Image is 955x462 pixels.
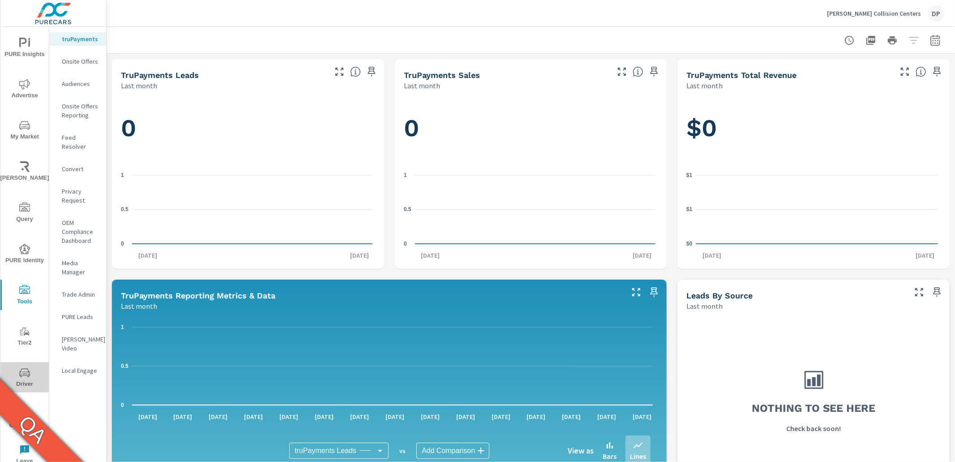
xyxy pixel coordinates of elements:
[696,251,728,260] p: [DATE]
[883,31,901,49] button: Print Report
[121,113,375,143] h1: 0
[626,251,658,260] p: [DATE]
[521,412,552,421] p: [DATE]
[202,412,234,421] p: [DATE]
[415,412,446,421] p: [DATE]
[626,412,658,421] p: [DATE]
[62,57,99,66] p: Onsite Offers
[485,412,517,421] p: [DATE]
[686,172,693,178] text: $1
[3,409,46,431] span: Operations
[49,288,106,301] div: Trade Admin
[926,31,944,49] button: Select Date Range
[49,131,106,153] div: Feed Resolver
[238,412,269,421] p: [DATE]
[3,285,46,307] span: Tools
[62,35,99,43] p: truPayments
[898,65,912,79] button: Make Fullscreen
[686,80,723,91] p: Last month
[686,291,753,300] h5: Leads By Source
[389,447,416,455] p: vs
[332,65,347,79] button: Make Fullscreen
[364,65,379,79] span: Save this to your personalized report
[928,5,944,22] div: DP
[49,55,106,68] div: Onsite Offers
[422,446,475,455] span: Add Comparison
[167,412,199,421] p: [DATE]
[752,401,875,416] h3: Nothing to see here
[121,241,124,247] text: 0
[404,70,480,80] h5: truPayments Sales
[121,301,157,311] p: Last month
[121,206,128,212] text: 0.5
[827,9,921,17] p: [PERSON_NAME] Collision Centers
[295,446,356,455] span: truPayments Leads
[62,259,99,276] p: Media Manager
[62,133,99,151] p: Feed Resolver
[603,451,617,462] p: Bars
[686,241,693,247] text: $0
[404,206,411,212] text: 0.5
[686,113,941,143] h1: $0
[49,162,106,176] div: Convert
[930,65,944,79] span: Save this to your personalized report
[647,285,661,299] span: Save this to your personalized report
[49,77,106,91] div: Audiences
[415,251,446,260] p: [DATE]
[591,412,622,421] p: [DATE]
[568,446,594,455] h6: View as
[121,324,124,330] text: 1
[121,291,275,300] h5: truPayments Reporting Metrics & Data
[930,285,944,299] span: Save this to your personalized report
[121,402,124,408] text: 0
[3,367,46,389] span: Driver
[49,99,106,122] div: Onsite Offers Reporting
[121,80,157,91] p: Last month
[416,443,489,459] div: Add Comparison
[404,241,407,247] text: 0
[289,443,389,459] div: truPayments Leads
[615,65,629,79] button: Make Fullscreen
[862,31,880,49] button: "Export Report to PDF"
[3,203,46,225] span: Query
[62,290,99,299] p: Trade Admin
[633,66,643,77] span: Number of sales matched to a truPayments lead. [Source: This data is sourced from the dealer's DM...
[62,164,99,173] p: Convert
[786,423,841,434] p: Check back soon!
[686,206,693,212] text: $1
[308,412,340,421] p: [DATE]
[62,335,99,353] p: [PERSON_NAME] Video
[132,251,163,260] p: [DATE]
[3,120,46,142] span: My Market
[121,172,124,178] text: 1
[49,256,106,279] div: Media Manager
[62,218,99,245] p: OEM Compliance Dashboard
[629,285,643,299] button: Make Fullscreen
[49,185,106,207] div: Privacy Request
[121,70,199,80] h5: truPayments Leads
[350,66,361,77] span: The number of truPayments leads.
[404,80,440,91] p: Last month
[49,216,106,247] div: OEM Compliance Dashboard
[3,326,46,348] span: Tier2
[909,251,941,260] p: [DATE]
[62,366,99,375] p: Local Engage
[49,310,106,324] div: PURE Leads
[379,412,411,421] p: [DATE]
[912,285,926,299] button: Make Fullscreen
[450,412,481,421] p: [DATE]
[647,65,661,79] span: Save this to your personalized report
[630,451,646,462] p: Lines
[916,66,926,77] span: Total revenue from sales matched to a truPayments lead. [Source: This data is sourced from the de...
[556,412,587,421] p: [DATE]
[686,301,723,311] p: Last month
[49,32,106,46] div: truPayments
[62,312,99,321] p: PURE Leads
[273,412,304,421] p: [DATE]
[62,79,99,88] p: Audiences
[344,412,375,421] p: [DATE]
[3,161,46,183] span: [PERSON_NAME]
[404,113,658,143] h1: 0
[686,70,797,80] h5: truPayments Total Revenue
[49,332,106,355] div: [PERSON_NAME] Video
